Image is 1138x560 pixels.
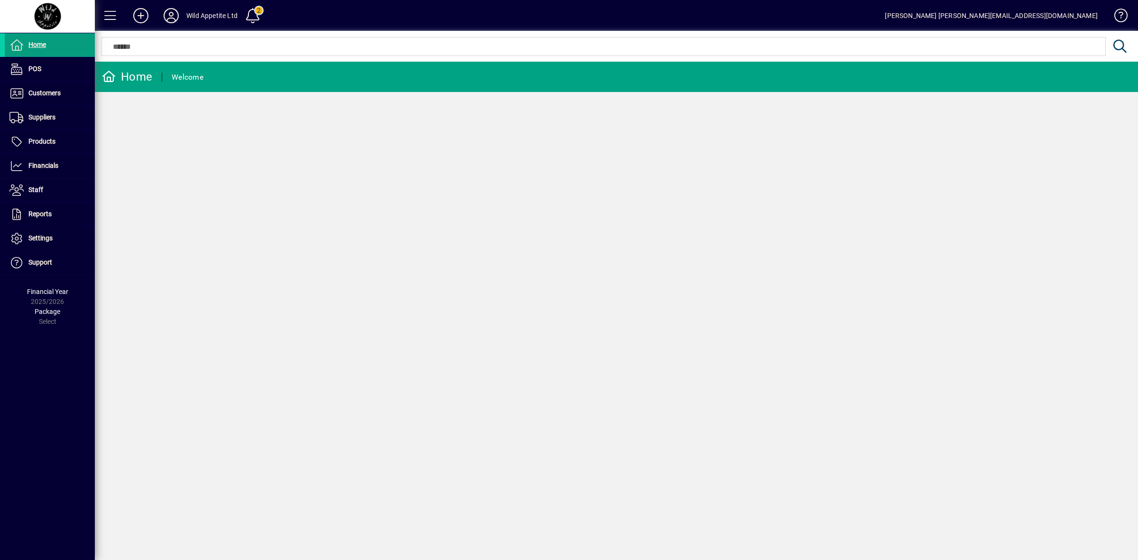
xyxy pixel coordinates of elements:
[28,113,55,121] span: Suppliers
[28,162,58,169] span: Financials
[28,210,52,218] span: Reports
[28,258,52,266] span: Support
[28,186,43,193] span: Staff
[5,130,95,154] a: Products
[5,227,95,250] a: Settings
[186,8,238,23] div: Wild Appetite Ltd
[28,41,46,48] span: Home
[5,202,95,226] a: Reports
[5,154,95,178] a: Financials
[172,70,203,85] div: Welcome
[1107,2,1126,33] a: Knowledge Base
[885,8,1098,23] div: [PERSON_NAME] [PERSON_NAME][EMAIL_ADDRESS][DOMAIN_NAME]
[28,138,55,145] span: Products
[102,69,152,84] div: Home
[156,7,186,24] button: Profile
[28,234,53,242] span: Settings
[5,178,95,202] a: Staff
[5,57,95,81] a: POS
[35,308,60,315] span: Package
[27,288,68,295] span: Financial Year
[28,65,41,73] span: POS
[28,89,61,97] span: Customers
[5,106,95,129] a: Suppliers
[5,251,95,275] a: Support
[5,82,95,105] a: Customers
[126,7,156,24] button: Add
